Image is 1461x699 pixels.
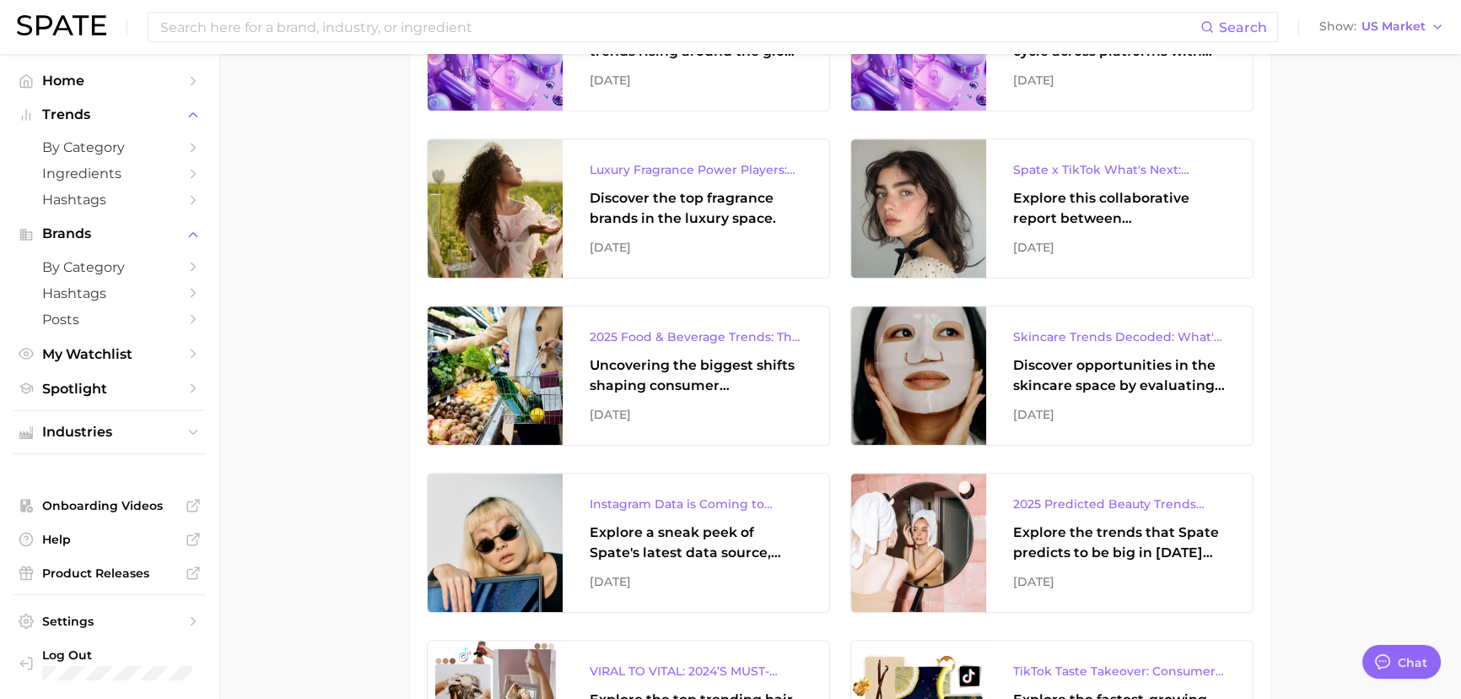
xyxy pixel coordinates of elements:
div: Discover the top fragrance brands in the luxury space. [590,188,802,229]
button: Brands [13,221,206,247]
div: [DATE] [1013,70,1226,90]
button: Industries [13,420,206,445]
a: Hashtags [13,187,206,213]
a: Luxury Fragrance Power Players: Consumers’ Brand FavoritesDiscover the top fragrance brands in th... [427,138,830,279]
a: Settings [13,609,206,634]
a: Instagram Data is Coming to SpateExplore a sneak peek of Spate's latest data source, Instagram, t... [427,473,830,613]
span: Posts [42,312,177,328]
span: Show [1319,22,1356,31]
a: 2025 Food & Beverage Trends: The Biggest Trends According to TikTok & Google SearchUncovering the... [427,306,830,446]
a: Spotlight [13,376,206,402]
a: Log out. Currently logged in with e-mail jkno@cosmax.com. [13,642,206,685]
span: Brands [42,226,177,241]
a: Skincare Trends Decoded: What's Popular According to Google Search & TikTokDiscover opportunities... [850,306,1253,446]
span: Log Out [42,648,192,663]
div: Uncovering the biggest shifts shaping consumer preferences. [590,355,802,396]
div: Explore a sneak peek of Spate's latest data source, Instagram, through this spotlight report. [590,523,802,563]
span: Spotlight [42,381,177,397]
a: by Category [13,134,206,160]
div: Luxury Fragrance Power Players: Consumers’ Brand Favorites [590,160,802,180]
button: Trends [13,102,206,127]
a: Hashtags [13,280,206,306]
div: Discover opportunities in the skincare space by evaluating the face product and face concerns dri... [1013,355,1226,396]
span: Help [42,532,177,547]
span: Hashtags [42,192,177,208]
div: 2025 Food & Beverage Trends: The Biggest Trends According to TikTok & Google Search [590,327,802,347]
div: TikTok Taste Takeover: Consumers' Favorite Flavors [1013,661,1226,681]
span: Trends [42,107,177,122]
div: Instagram Data is Coming to Spate [590,494,802,514]
div: [DATE] [590,572,802,592]
div: 2025 Predicted Beauty Trends Report [1013,494,1226,514]
a: Onboarding Videos [13,493,206,518]
div: [DATE] [1013,237,1226,257]
span: Industries [42,425,177,440]
span: My Watchlist [42,346,177,362]
button: ShowUS Market [1315,16,1448,38]
span: Search [1219,19,1267,35]
div: [DATE] [590,237,802,257]
a: Spate x TikTok What's Next: Beauty EditionExplore this collaborative report between [PERSON_NAME]... [850,138,1253,279]
span: Settings [42,614,177,629]
div: [DATE] [590,404,802,425]
div: Explore this collaborative report between [PERSON_NAME] and TikTok to explore the next big beauty... [1013,188,1226,229]
span: by Category [42,139,177,155]
div: VIRAL TO VITAL: 2024’S MUST-KNOW HAIR TRENDS ON TIKTOK [590,661,802,681]
a: by Category [13,254,206,280]
a: Help [13,527,206,552]
div: Skincare Trends Decoded: What's Popular According to Google Search & TikTok [1013,327,1226,347]
a: My Watchlist [13,341,206,367]
a: Home [13,68,206,94]
span: Product Releases [42,566,177,581]
a: Posts [13,306,206,333]
a: Ingredients [13,160,206,187]
span: Onboarding Videos [42,498,177,513]
span: Ingredients [42,165,177,182]
a: 2025 Predicted Beauty Trends ReportExplore the trends that Spate predicts to be big in [DATE] acr... [850,473,1253,613]
input: Search here for a brand, industry, or ingredient [159,13,1200,41]
div: Explore the trends that Spate predicts to be big in [DATE] across the skin, hair, makeup, body, a... [1013,523,1226,563]
a: Product Releases [13,561,206,586]
div: Spate x TikTok What's Next: Beauty Edition [1013,160,1226,180]
span: Home [42,73,177,89]
div: [DATE] [590,70,802,90]
img: SPATE [17,15,106,35]
div: [DATE] [1013,404,1226,425]
span: by Category [42,259,177,275]
div: [DATE] [1013,572,1226,592]
span: Hashtags [42,285,177,301]
span: US Market [1361,22,1426,31]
